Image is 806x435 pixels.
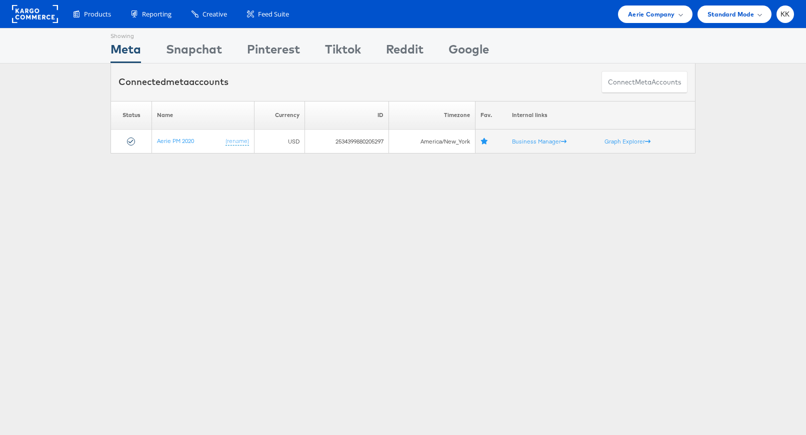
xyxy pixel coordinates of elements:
[157,137,194,144] a: Aerie PM 2020
[389,129,475,153] td: America/New_York
[111,101,152,129] th: Status
[512,137,566,145] a: Business Manager
[389,101,475,129] th: Timezone
[304,101,389,129] th: ID
[110,40,141,63] div: Meta
[628,9,674,19] span: Aerie Company
[166,76,189,87] span: meta
[254,101,304,129] th: Currency
[118,75,228,88] div: Connected accounts
[110,28,141,40] div: Showing
[635,77,651,87] span: meta
[601,71,687,93] button: ConnectmetaAccounts
[84,9,111,19] span: Products
[304,129,389,153] td: 2534399880205297
[142,9,171,19] span: Reporting
[152,101,254,129] th: Name
[780,11,790,17] span: KK
[166,40,222,63] div: Snapchat
[707,9,754,19] span: Standard Mode
[604,137,650,145] a: Graph Explorer
[386,40,423,63] div: Reddit
[225,137,249,145] a: (rename)
[258,9,289,19] span: Feed Suite
[448,40,489,63] div: Google
[325,40,361,63] div: Tiktok
[254,129,304,153] td: USD
[202,9,227,19] span: Creative
[247,40,300,63] div: Pinterest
